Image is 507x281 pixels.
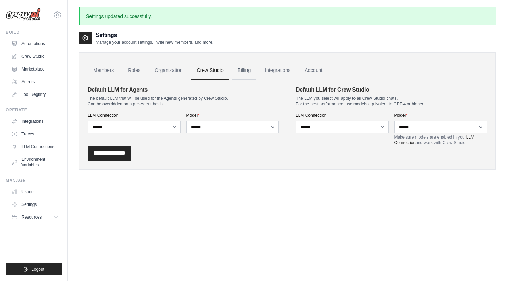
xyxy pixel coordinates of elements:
[186,112,279,118] label: Model
[8,128,62,140] a: Traces
[88,86,279,94] h4: Default LLM for Agents
[394,135,474,145] a: LLM Connection
[8,186,62,197] a: Usage
[8,212,62,223] button: Resources
[8,51,62,62] a: Crew Studio
[88,112,181,118] label: LLM Connection
[96,31,213,39] h2: Settings
[296,112,389,118] label: LLM Connection
[6,107,62,113] div: Operate
[232,61,256,80] a: Billing
[21,214,42,220] span: Resources
[79,7,496,25] p: Settings updated successfully.
[8,89,62,100] a: Tool Registry
[88,96,279,107] p: The default LLM that will be used for the Agents generated by Crew Studio. Can be overridden on a...
[191,61,229,80] a: Crew Studio
[6,30,62,35] div: Build
[259,61,296,80] a: Integrations
[8,141,62,152] a: LLM Connections
[149,61,188,80] a: Organization
[296,96,487,107] p: The LLM you select will apply to all Crew Studio chats. For the best performance, use models equi...
[299,61,328,80] a: Account
[6,8,41,22] img: Logo
[31,267,44,272] span: Logout
[394,112,487,118] label: Model
[122,61,146,80] a: Roles
[96,39,213,45] p: Manage your account settings, invite new members, and more.
[296,86,487,94] h4: Default LLM for Crew Studio
[8,76,62,87] a: Agents
[6,178,62,183] div: Manage
[8,116,62,127] a: Integrations
[8,38,62,49] a: Automations
[8,154,62,171] a: Environment Variables
[8,199,62,210] a: Settings
[6,263,62,275] button: Logout
[8,63,62,75] a: Marketplace
[394,134,487,146] p: Make sure models are enabled in your and work with Crew Studio
[88,61,119,80] a: Members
